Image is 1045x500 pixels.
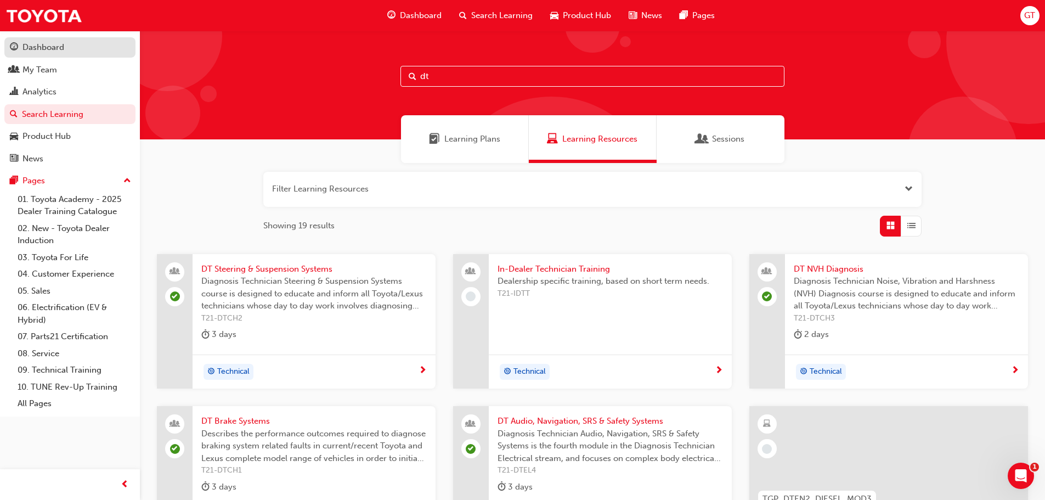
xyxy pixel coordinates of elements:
span: Showing 19 results [263,220,335,232]
a: Learning ResourcesLearning Resources [529,115,657,163]
a: Analytics [4,82,135,102]
span: pages-icon [680,9,688,23]
a: news-iconNews [620,4,671,27]
div: Analytics [22,86,57,98]
span: learningResourceType_ELEARNING-icon [763,417,771,431]
span: target-icon [800,365,807,379]
span: Search Learning [471,9,533,22]
button: Open the filter [905,183,913,195]
span: Dashboard [400,9,442,22]
span: car-icon [10,132,18,142]
span: learningRecordVerb_NONE-icon [466,291,476,301]
span: Diagnosis Technician Steering & Suspension Systems course is designed to educate and inform all T... [201,275,427,312]
span: Technical [513,366,546,378]
span: guage-icon [10,43,18,53]
span: Diagnosis Technician Noise, Vibration and Harshness (NVH) Diagnosis course is designed to educate... [794,275,1019,312]
span: T21-IDTT [498,288,723,300]
div: 3 days [201,328,236,341]
div: Product Hub [22,130,71,143]
a: 09. Technical Training [13,362,135,379]
span: Technical [810,366,842,378]
a: 10. TUNE Rev-Up Training [13,379,135,396]
span: people-icon [10,65,18,75]
span: T21-DTEL4 [498,464,723,477]
span: Describes the performance outcomes required to diagnose braking system related faults in current/... [201,428,427,465]
a: search-iconSearch Learning [450,4,541,27]
span: duration-icon [201,480,210,494]
span: pages-icon [10,176,18,186]
span: guage-icon [387,9,396,23]
span: Sessions [697,133,708,145]
a: My Team [4,60,135,80]
span: DT Brake Systems [201,415,427,428]
span: search-icon [10,110,18,120]
span: T21-DTCH3 [794,312,1019,325]
span: people-icon [171,265,179,279]
span: people-icon [763,265,771,279]
span: duration-icon [794,328,802,341]
span: Sessions [712,133,744,145]
span: target-icon [207,365,215,379]
span: learningRecordVerb_ATTEND-icon [170,291,180,301]
div: Pages [22,175,45,187]
span: Diagnosis Technician Audio, Navigation, SRS & Safety Systems is the fourth module in the Diagnosi... [498,428,723,465]
a: DT NVH DiagnosisDiagnosis Technician Noise, Vibration and Harshness (NVH) Diagnosis course is des... [749,254,1028,389]
iframe: Intercom live chat [1008,463,1034,489]
span: T21-DTCH2 [201,312,427,325]
span: Learning Resources [547,133,558,145]
span: people-icon [467,417,475,431]
a: Dashboard [4,37,135,58]
a: Product Hub [4,126,135,147]
span: news-icon [10,154,18,164]
span: next-icon [1011,366,1019,376]
a: car-iconProduct Hub [541,4,620,27]
span: up-icon [123,174,131,188]
span: news-icon [629,9,637,23]
span: Product Hub [563,9,611,22]
a: 07. Parts21 Certification [13,328,135,345]
a: News [4,149,135,169]
a: 04. Customer Experience [13,266,135,283]
div: 2 days [794,328,829,341]
div: News [22,153,43,165]
span: people-icon [467,265,475,279]
a: 05. Sales [13,283,135,300]
div: My Team [22,64,57,76]
button: DashboardMy TeamAnalyticsSearch LearningProduct HubNews [4,35,135,171]
span: Learning Resources [562,133,637,145]
span: learningRecordVerb_ATTEND-icon [170,444,180,454]
span: Learning Plans [429,133,440,145]
img: Trak [5,3,82,28]
a: 01. Toyota Academy - 2025 Dealer Training Catalogue [13,191,135,220]
a: In-Dealer Technician TrainingDealership specific training, based on short term needs.T21-IDTTtarg... [453,254,732,389]
span: duration-icon [201,328,210,341]
span: next-icon [715,366,723,376]
div: Dashboard [22,41,64,54]
a: 03. Toyota For Life [13,249,135,266]
span: Pages [692,9,715,22]
span: people-icon [171,417,179,431]
a: SessionsSessions [657,115,784,163]
span: search-icon [459,9,467,23]
span: duration-icon [498,480,506,494]
span: In-Dealer Technician Training [498,263,723,276]
a: 02. New - Toyota Dealer Induction [13,220,135,249]
button: Pages [4,171,135,191]
span: DT NVH Diagnosis [794,263,1019,276]
a: guage-iconDashboard [379,4,450,27]
a: Search Learning [4,104,135,125]
span: DT Steering & Suspension Systems [201,263,427,276]
span: News [641,9,662,22]
input: Search... [400,66,784,87]
a: 08. Service [13,345,135,362]
span: learningRecordVerb_ATTEND-icon [762,291,772,301]
span: prev-icon [121,478,129,492]
span: learningRecordVerb_NONE-icon [762,444,772,454]
div: 3 days [498,480,533,494]
span: Learning Plans [444,133,500,145]
span: T21-DTCH1 [201,464,427,477]
span: Dealership specific training, based on short term needs. [498,275,723,288]
span: List [907,220,916,232]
